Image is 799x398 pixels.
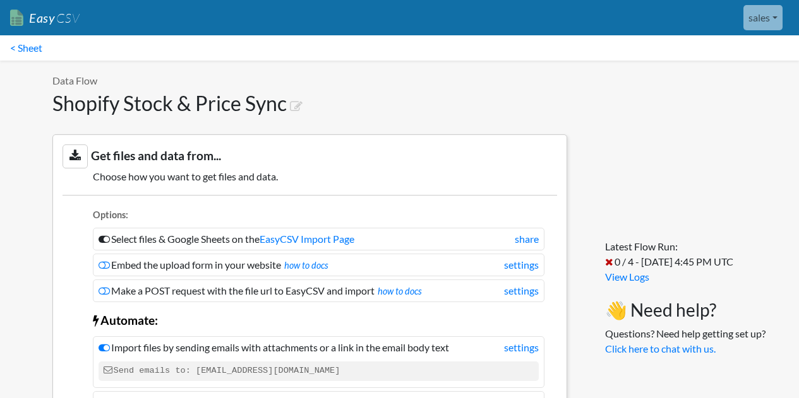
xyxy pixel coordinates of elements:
[504,257,539,272] a: settings
[378,286,422,296] a: how to docs
[260,233,354,245] a: EasyCSV Import Page
[93,336,544,387] li: Import files by sending emails with attachments or a link in the email body text
[605,240,733,267] span: Latest Flow Run: 0 / 4 - [DATE] 4:45 PM UTC
[605,342,716,354] a: Click here to chat with us.
[93,208,544,225] li: Options:
[99,361,539,380] code: Send emails to: [EMAIL_ADDRESS][DOMAIN_NAME]
[605,326,766,356] p: Questions? Need help getting set up?
[93,228,544,250] li: Select files & Google Sheets on the
[52,73,567,88] p: Data Flow
[504,340,539,355] a: settings
[93,254,544,276] li: Embed the upload form in your website
[52,91,567,115] h1: Shopify Stock & Price Sync
[515,231,539,247] a: share
[504,283,539,298] a: settings
[743,5,783,30] a: sales
[93,305,544,333] li: Automate:
[10,5,80,31] a: EasyCSV
[605,300,766,321] h3: 👋 Need help?
[93,279,544,302] li: Make a POST request with the file url to EasyCSV and import
[605,271,649,283] a: View Logs
[63,170,557,182] h5: Choose how you want to get files and data.
[284,260,328,271] a: how to docs
[63,144,557,168] h3: Get files and data from...
[55,10,80,26] span: CSV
